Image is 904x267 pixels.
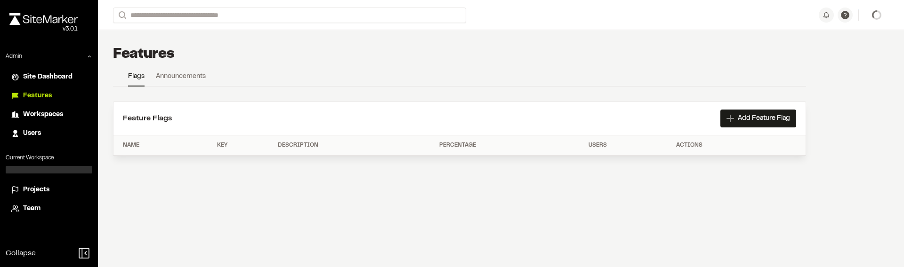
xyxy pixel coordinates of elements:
[128,71,145,86] a: Flags
[11,204,87,214] a: Team
[156,71,206,86] a: Announcements
[676,141,796,149] div: Actions
[23,204,40,214] span: Team
[6,52,22,61] p: Admin
[589,141,668,149] div: Users
[23,91,52,101] span: Features
[11,72,87,82] a: Site Dashboard
[439,141,581,149] div: Percentage
[123,113,172,124] h2: Feature Flags
[113,8,130,23] button: Search
[6,248,36,259] span: Collapse
[11,185,87,195] a: Projects
[23,128,41,139] span: Users
[23,72,73,82] span: Site Dashboard
[217,141,270,149] div: Key
[9,13,78,25] img: rebrand.png
[11,110,87,120] a: Workspaces
[23,185,49,195] span: Projects
[6,154,92,162] p: Current Workspace
[123,141,210,149] div: Name
[11,128,87,139] a: Users
[113,45,175,64] h1: Features
[11,91,87,101] a: Features
[23,110,63,120] span: Workspaces
[9,25,78,33] div: Oh geez...please don't...
[278,141,432,149] div: Description
[738,114,790,123] span: Add Feature Flag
